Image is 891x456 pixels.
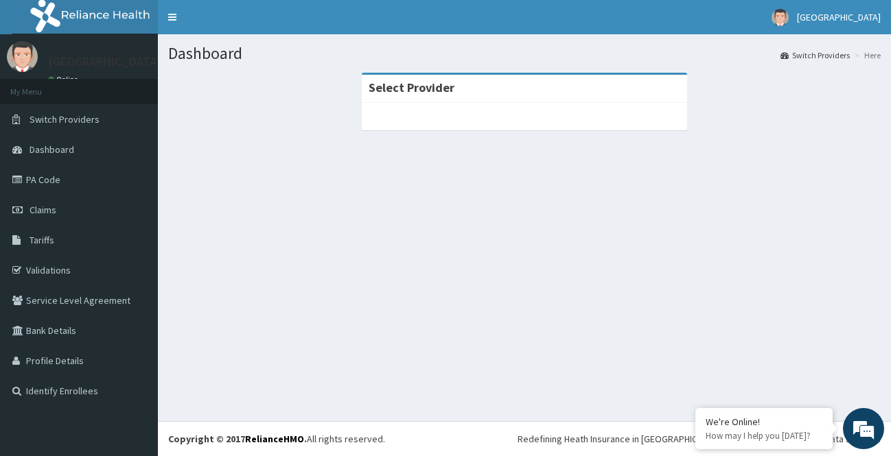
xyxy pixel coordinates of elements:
span: Tariffs [30,234,54,246]
span: [GEOGRAPHIC_DATA] [797,11,881,23]
strong: Select Provider [369,80,454,95]
p: [GEOGRAPHIC_DATA] [48,56,161,68]
span: Claims [30,204,56,216]
a: Online [48,75,81,84]
span: Switch Providers [30,113,100,125]
a: Switch Providers [780,49,850,61]
img: User Image [7,41,38,72]
li: Here [851,49,881,61]
a: RelianceHMO [245,433,304,445]
div: Redefining Heath Insurance in [GEOGRAPHIC_DATA] using Telemedicine and Data Science! [518,432,881,446]
img: User Image [772,9,789,26]
div: We're Online! [706,416,822,428]
span: Dashboard [30,143,74,156]
p: How may I help you today? [706,430,822,442]
footer: All rights reserved. [158,421,891,456]
strong: Copyright © 2017 . [168,433,307,445]
h1: Dashboard [168,45,881,62]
